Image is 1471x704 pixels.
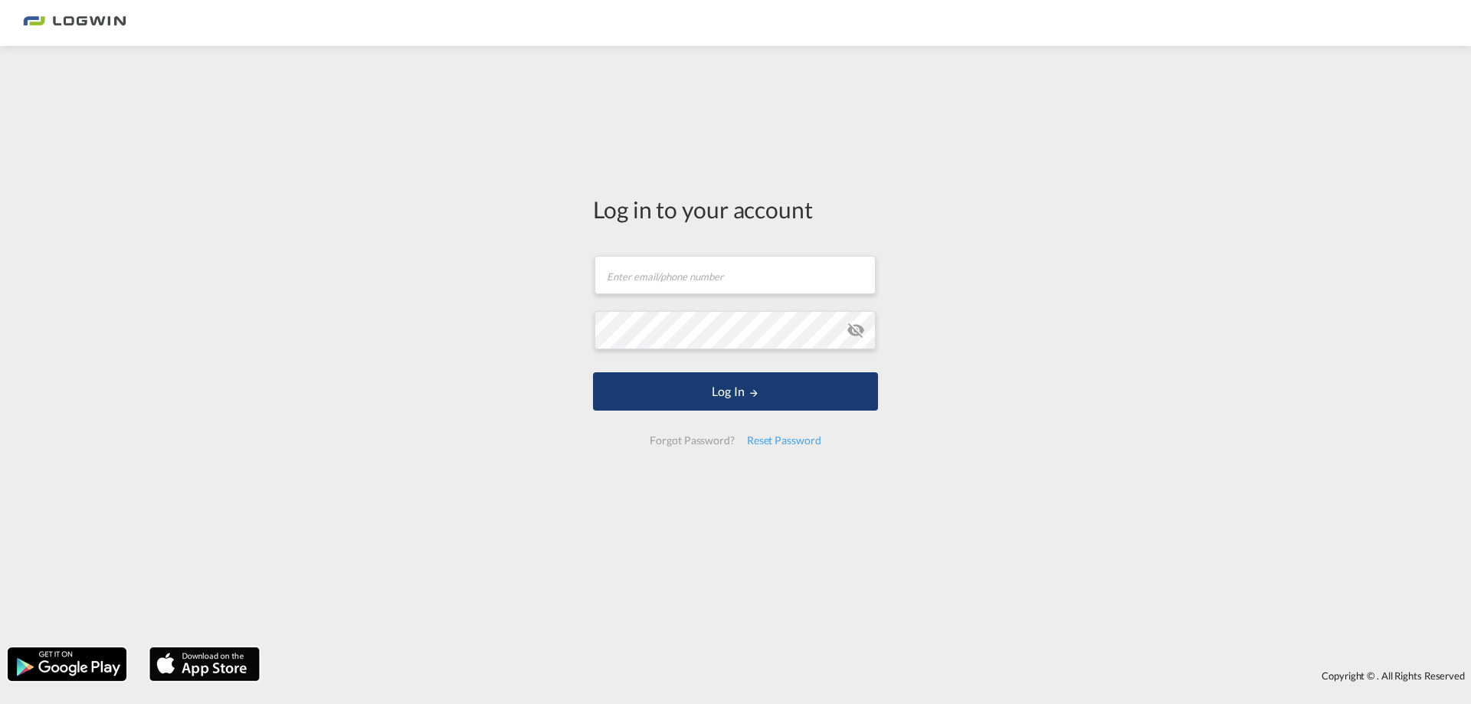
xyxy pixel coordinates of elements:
div: Log in to your account [593,193,878,225]
img: apple.png [148,646,261,683]
div: Forgot Password? [644,427,740,454]
img: google.png [6,646,128,683]
button: LOGIN [593,372,878,411]
md-icon: icon-eye-off [847,321,865,339]
div: Reset Password [741,427,827,454]
div: Copyright © . All Rights Reserved [267,663,1471,689]
img: bc73a0e0d8c111efacd525e4c8ad7d32.png [23,6,126,41]
input: Enter email/phone number [595,256,876,294]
